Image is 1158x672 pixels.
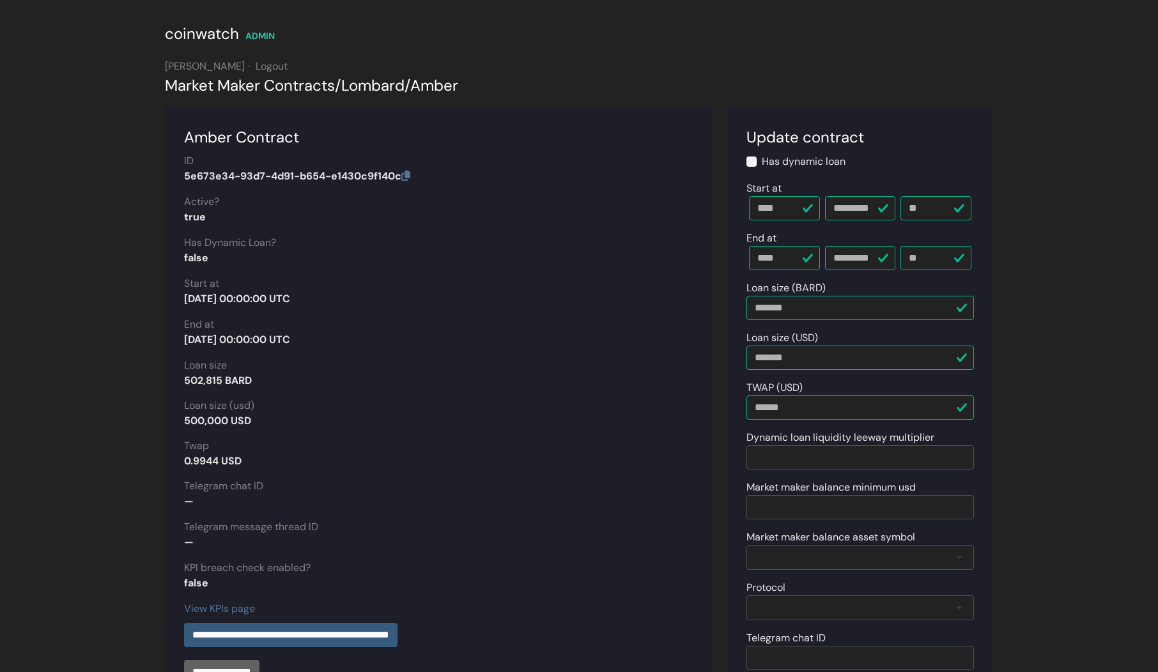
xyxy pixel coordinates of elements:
div: [PERSON_NAME] [165,59,993,74]
label: Twap [184,438,209,454]
label: ID [184,153,194,169]
strong: 5e673e34-93d7-4d91-b654-e1430c9f140c [184,169,410,183]
strong: 500,000 USD [184,414,251,427]
label: Has dynamic loan [762,154,845,169]
span: · [248,59,250,73]
strong: [DATE] 00:00:00 UTC [184,292,290,305]
strong: 0.9944 USD [184,454,242,468]
label: Active? [184,194,219,210]
span: / [405,75,410,95]
label: Start at [184,276,219,291]
a: Logout [256,59,288,73]
a: coinwatch ADMIN [165,29,275,42]
strong: false [184,576,208,590]
label: Telegram chat ID [746,630,826,646]
div: ADMIN [245,29,275,43]
div: Market Maker Contracts Lombard Amber [165,74,993,97]
div: Update contract [746,126,974,149]
label: Dynamic loan liquidity leeway multiplier [746,430,934,445]
strong: [DATE] 00:00:00 UTC [184,333,290,346]
strong: — [184,494,194,508]
span: / [335,75,341,95]
strong: — [184,535,194,549]
strong: 502,815 BARD [184,374,252,387]
a: View KPIs page [184,602,255,615]
label: KPI breach check enabled? [184,560,311,576]
label: Telegram chat ID [184,478,263,494]
label: Market maker balance minimum usd [746,480,916,495]
label: Start at [746,181,782,196]
label: Has Dynamic Loan? [184,235,276,250]
strong: false [184,251,208,264]
label: Telegram message thread ID [184,519,318,535]
label: Market maker balance asset symbol [746,530,915,545]
div: coinwatch [165,22,239,45]
label: Protocol [746,580,785,595]
label: Loan size [184,358,227,373]
label: Loan size (BARD) [746,280,826,296]
label: Loan size (usd) [184,398,254,413]
div: Amber Contract [184,126,693,149]
strong: true [184,210,206,224]
label: End at [746,231,776,246]
label: End at [184,317,214,332]
label: TWAP (USD) [746,380,803,395]
label: Loan size (USD) [746,330,818,346]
